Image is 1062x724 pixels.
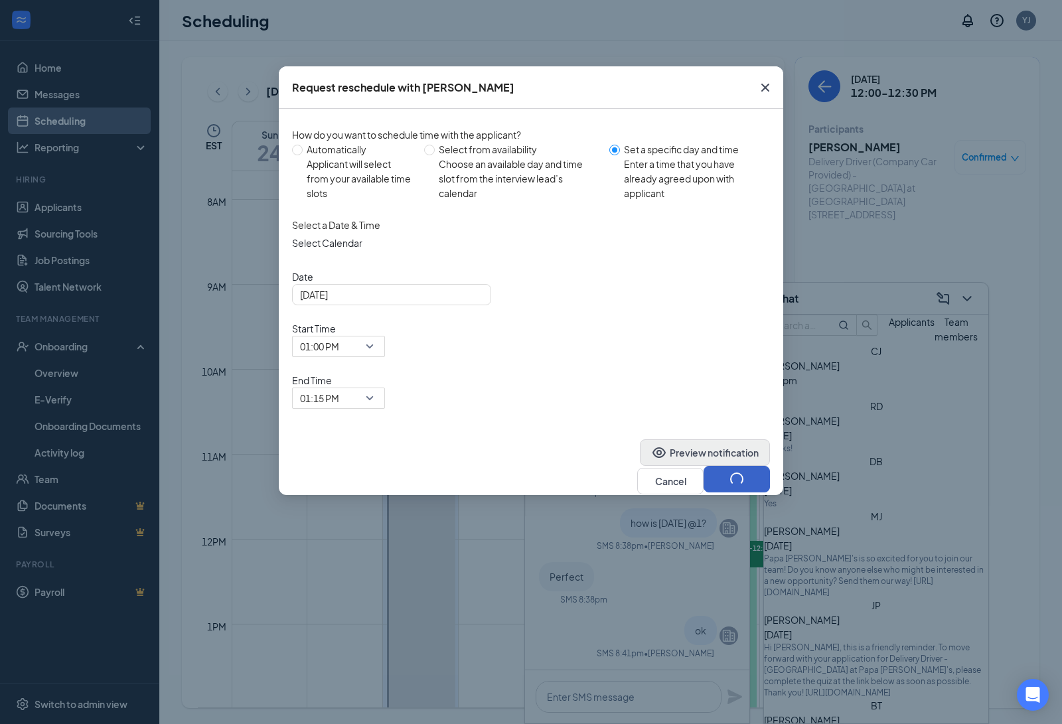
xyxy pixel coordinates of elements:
svg: Eye [651,445,667,461]
span: 01:00 PM [300,336,339,356]
input: Aug 29, 2025 [300,287,481,302]
div: Select a Date & Time [292,218,770,232]
span: Select Calendar [292,236,770,250]
div: Applicant will select from your available time slots [307,157,414,200]
span: 01:15 PM [300,388,339,408]
span: Date [292,269,770,284]
div: Select from availability [439,142,599,157]
svg: Cross [757,80,773,96]
div: Open Intercom Messenger [1017,679,1049,711]
button: EyePreview notification [640,439,770,466]
div: Automatically [307,142,414,157]
div: Set a specific day and time [624,142,759,157]
button: Close [747,66,783,109]
div: How do you want to schedule time with the applicant? [292,127,770,142]
button: Cancel [637,468,704,494]
span: Start Time [292,321,385,336]
div: Request reschedule with [PERSON_NAME] [292,80,514,95]
span: End Time [292,373,385,388]
div: Enter a time that you have already agreed upon with applicant [624,157,759,200]
div: Choose an available day and time slot from the interview lead’s calendar [439,157,599,200]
